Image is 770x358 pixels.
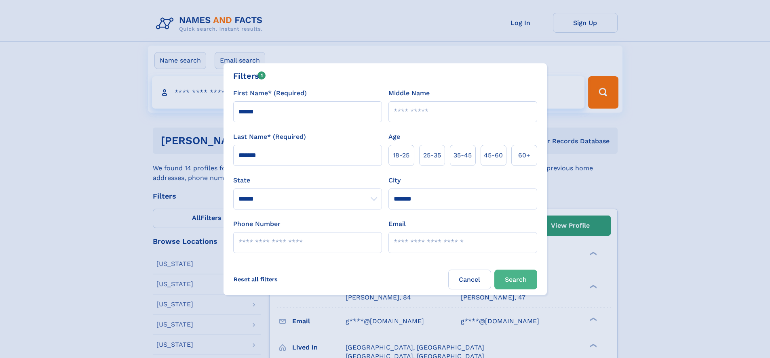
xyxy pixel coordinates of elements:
button: Search [494,270,537,289]
label: Middle Name [388,88,430,98]
label: First Name* (Required) [233,88,307,98]
label: Age [388,132,400,142]
span: 45‑60 [484,151,503,160]
span: 18‑25 [393,151,409,160]
label: Phone Number [233,219,281,229]
span: 25‑35 [423,151,441,160]
div: Filters [233,70,266,82]
label: Email [388,219,406,229]
span: 60+ [518,151,530,160]
label: Cancel [448,270,491,289]
label: State [233,176,382,185]
label: Last Name* (Required) [233,132,306,142]
label: Reset all filters [228,270,283,289]
label: City [388,176,401,185]
span: 35‑45 [454,151,472,160]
